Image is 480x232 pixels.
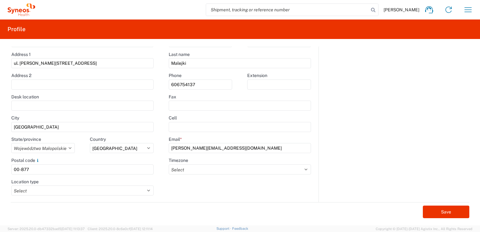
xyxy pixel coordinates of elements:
[169,136,182,142] label: Email
[169,115,177,121] label: Cell
[169,73,182,78] label: Phone
[216,227,232,230] a: Support
[11,136,41,142] label: State/province
[8,25,25,33] h2: Profile
[11,94,39,100] label: Desk location
[61,227,85,231] span: [DATE] 11:13:37
[11,157,40,163] label: Postal code
[169,157,188,163] label: Timezone
[169,52,190,57] label: Last name
[169,94,176,100] label: Fax
[8,227,85,231] span: Server: 2025.20.0-db47332bad5
[11,73,31,78] label: Address 2
[423,206,469,218] button: Save
[90,136,106,142] label: Country
[11,52,31,57] label: Address 1
[11,179,39,185] label: Location type
[206,4,369,16] input: Shipment, tracking or reference number
[11,115,19,121] label: City
[130,227,153,231] span: [DATE] 12:11:14
[384,7,419,13] span: [PERSON_NAME]
[232,227,248,230] a: Feedback
[88,227,153,231] span: Client: 2025.20.0-8c6e0cf
[247,73,267,78] label: Extension
[376,226,472,232] span: Copyright © [DATE]-[DATE] Agistix Inc., All Rights Reserved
